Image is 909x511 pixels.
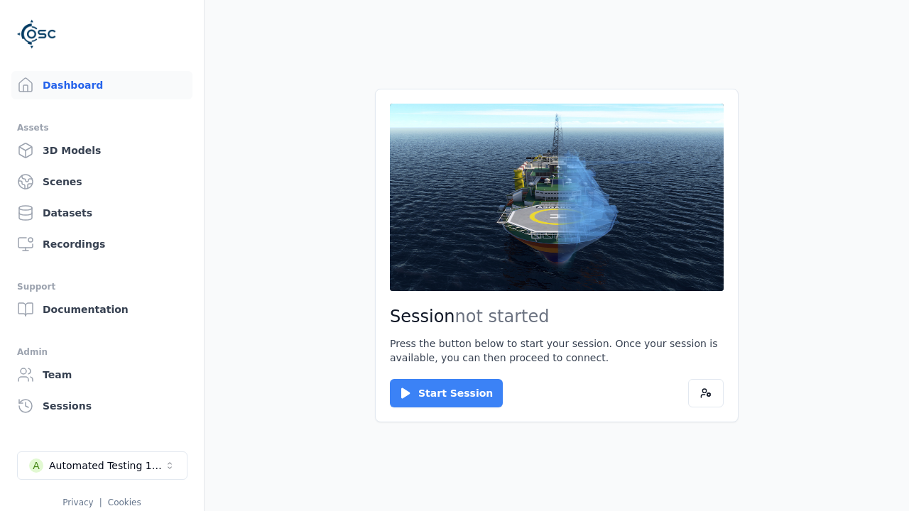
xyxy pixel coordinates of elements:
a: Sessions [11,392,192,420]
div: Admin [17,344,187,361]
p: Press the button below to start your session. Once your session is available, you can then procee... [390,336,724,365]
a: Recordings [11,230,192,258]
div: Support [17,278,187,295]
a: Documentation [11,295,192,324]
button: Select a workspace [17,451,187,480]
a: Team [11,361,192,389]
a: Privacy [62,498,93,507]
span: | [99,498,102,507]
a: Datasets [11,199,192,227]
a: Scenes [11,167,192,196]
a: 3D Models [11,136,192,165]
div: Automated Testing 1 - Playwright [49,458,164,473]
span: not started [455,307,550,326]
a: Cookies [108,498,141,507]
button: Start Session [390,379,503,407]
img: Logo [17,14,57,54]
a: Dashboard [11,71,192,99]
div: Assets [17,119,187,136]
h2: Session [390,305,724,328]
div: A [29,458,43,473]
